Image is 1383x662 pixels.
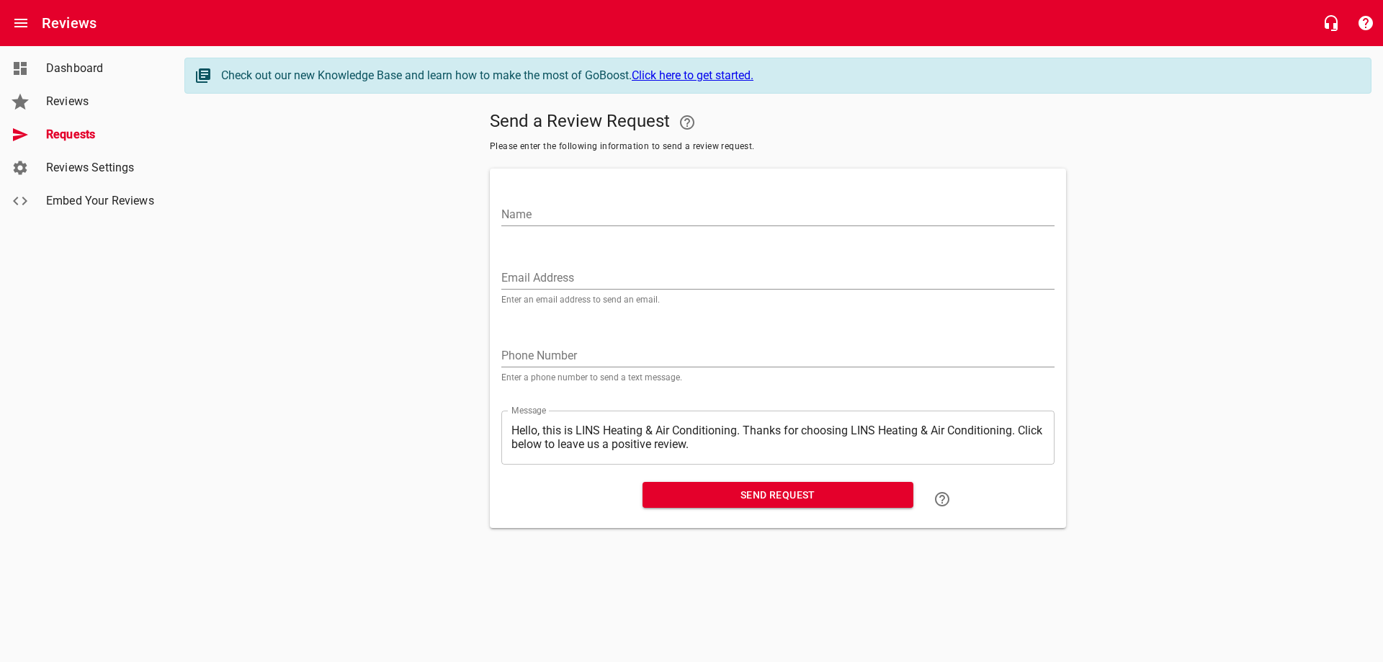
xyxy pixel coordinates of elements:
button: Send Request [643,482,913,509]
p: Enter an email address to send an email. [501,295,1055,304]
a: Your Google or Facebook account must be connected to "Send a Review Request" [670,105,704,140]
p: Enter a phone number to send a text message. [501,373,1055,382]
span: Dashboard [46,60,156,77]
h6: Reviews [42,12,97,35]
span: Reviews [46,93,156,110]
a: Learn how to "Send a Review Request" [925,482,959,516]
textarea: Hello, this is LINS Heating & Air Conditioning. Thanks for choosing LINS Heating & Air Conditioni... [511,424,1044,451]
div: Check out our new Knowledge Base and learn how to make the most of GoBoost. [221,67,1356,84]
span: Send Request [654,486,902,504]
span: Reviews Settings [46,159,156,176]
button: Live Chat [1314,6,1348,40]
h5: Send a Review Request [490,105,1066,140]
span: Please enter the following information to send a review request. [490,140,1066,154]
button: Support Portal [1348,6,1383,40]
a: Click here to get started. [632,68,753,82]
span: Requests [46,126,156,143]
span: Embed Your Reviews [46,192,156,210]
button: Open drawer [4,6,38,40]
